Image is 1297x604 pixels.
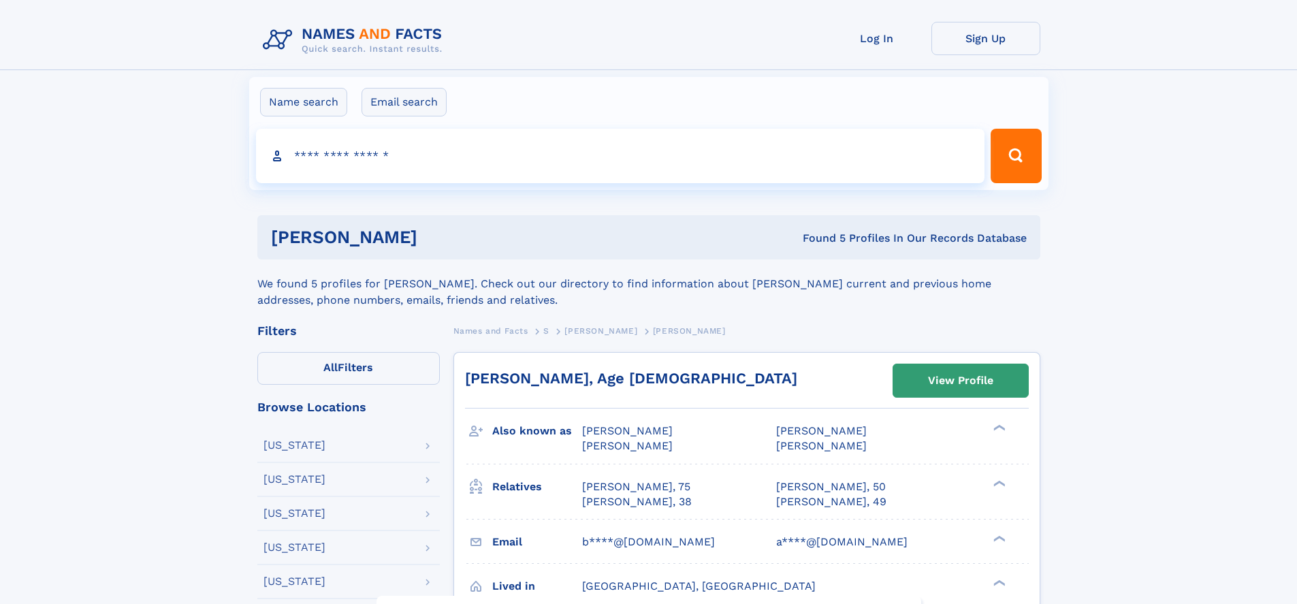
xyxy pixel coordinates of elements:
[582,579,816,592] span: [GEOGRAPHIC_DATA], [GEOGRAPHIC_DATA]
[492,530,582,554] h3: Email
[271,229,610,246] h1: [PERSON_NAME]
[263,508,325,519] div: [US_STATE]
[257,259,1040,308] div: We found 5 profiles for [PERSON_NAME]. Check out our directory to find information about [PERSON_...
[453,322,528,339] a: Names and Facts
[260,88,347,116] label: Name search
[582,439,673,452] span: [PERSON_NAME]
[263,474,325,485] div: [US_STATE]
[776,479,886,494] a: [PERSON_NAME], 50
[991,129,1041,183] button: Search Button
[931,22,1040,55] a: Sign Up
[492,419,582,443] h3: Also known as
[582,479,690,494] a: [PERSON_NAME], 75
[323,361,338,374] span: All
[893,364,1028,397] a: View Profile
[564,322,637,339] a: [PERSON_NAME]
[263,542,325,553] div: [US_STATE]
[776,494,886,509] a: [PERSON_NAME], 49
[263,440,325,451] div: [US_STATE]
[257,401,440,413] div: Browse Locations
[543,322,549,339] a: S
[582,494,692,509] a: [PERSON_NAME], 38
[263,576,325,587] div: [US_STATE]
[492,575,582,598] h3: Lived in
[990,578,1006,587] div: ❯
[257,352,440,385] label: Filters
[928,365,993,396] div: View Profile
[492,475,582,498] h3: Relatives
[257,325,440,337] div: Filters
[582,424,673,437] span: [PERSON_NAME]
[256,129,985,183] input: search input
[465,370,797,387] a: [PERSON_NAME], Age [DEMOGRAPHIC_DATA]
[257,22,453,59] img: Logo Names and Facts
[776,439,867,452] span: [PERSON_NAME]
[362,88,447,116] label: Email search
[653,326,726,336] span: [PERSON_NAME]
[990,479,1006,488] div: ❯
[610,231,1027,246] div: Found 5 Profiles In Our Records Database
[543,326,549,336] span: S
[990,424,1006,432] div: ❯
[990,534,1006,543] div: ❯
[564,326,637,336] span: [PERSON_NAME]
[822,22,931,55] a: Log In
[776,424,867,437] span: [PERSON_NAME]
